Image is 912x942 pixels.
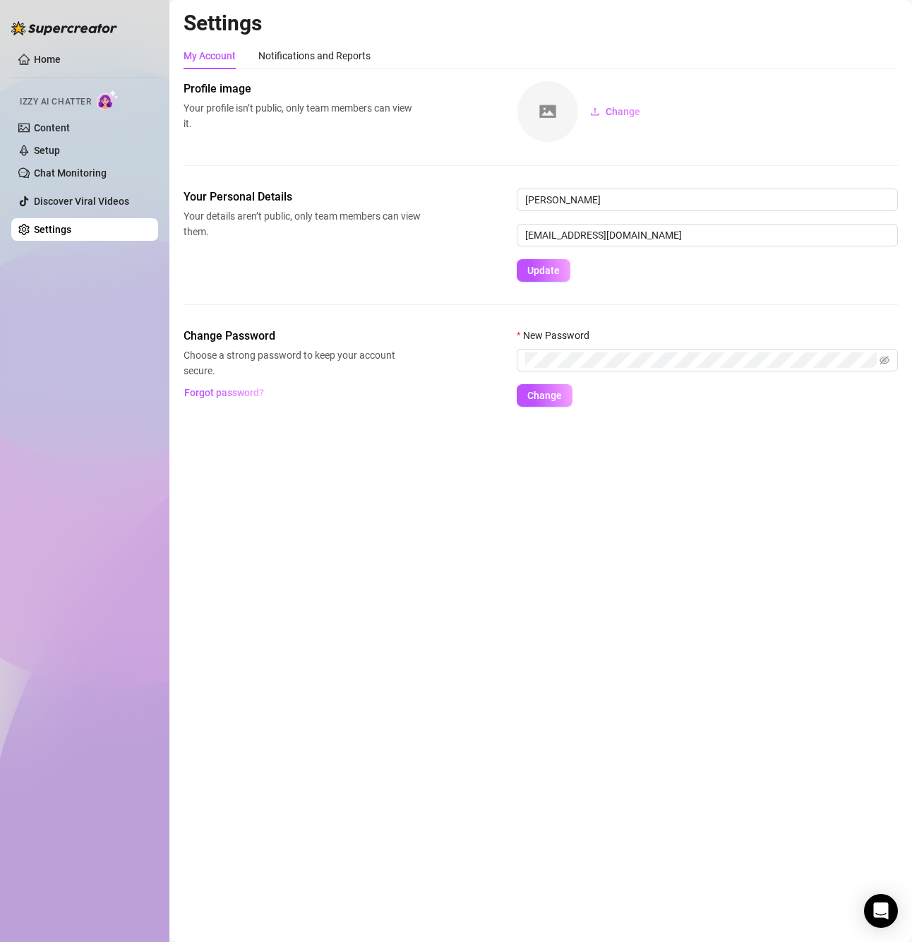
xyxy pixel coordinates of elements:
[184,208,421,239] span: Your details aren’t public, only team members can view them.
[184,10,898,37] h2: Settings
[184,328,421,345] span: Change Password
[517,189,898,211] input: Enter name
[606,106,640,117] span: Change
[184,81,421,97] span: Profile image
[517,328,599,343] label: New Password
[517,259,570,282] button: Update
[34,196,129,207] a: Discover Viral Videos
[20,95,91,109] span: Izzy AI Chatter
[34,224,71,235] a: Settings
[97,90,119,110] img: AI Chatter
[517,81,578,142] img: square-placeholder.png
[34,122,70,133] a: Content
[184,347,421,378] span: Choose a strong password to keep your account secure.
[579,100,652,123] button: Change
[184,100,421,131] span: Your profile isn’t public, only team members can view it.
[34,167,107,179] a: Chat Monitoring
[258,48,371,64] div: Notifications and Reports
[517,224,898,246] input: Enter new email
[864,894,898,928] div: Open Intercom Messenger
[34,54,61,65] a: Home
[880,355,889,365] span: eye-invisible
[184,387,264,398] span: Forgot password?
[527,390,562,401] span: Change
[590,107,600,117] span: upload
[525,352,877,368] input: New Password
[517,384,572,407] button: Change
[11,21,117,35] img: logo-BBDzfeDw.svg
[527,265,560,276] span: Update
[184,48,236,64] div: My Account
[184,189,421,205] span: Your Personal Details
[184,381,264,404] button: Forgot password?
[34,145,60,156] a: Setup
